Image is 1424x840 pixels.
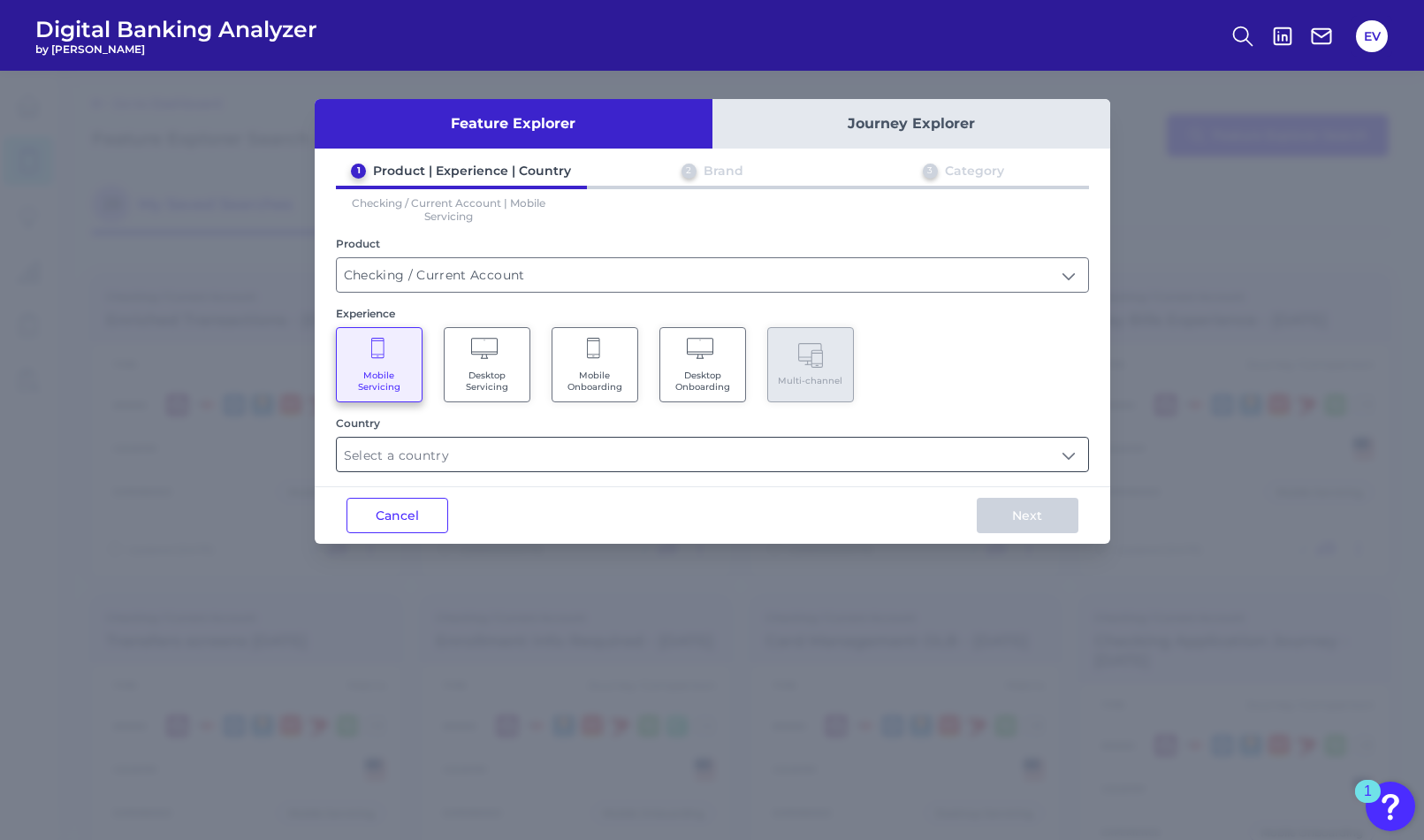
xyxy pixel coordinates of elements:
div: 1 [1364,791,1372,814]
div: Brand [704,163,743,179]
div: Experience [336,307,1089,320]
button: Feature Explorer [315,99,712,149]
div: Product | Experience | Country [373,163,571,179]
button: EV [1356,20,1388,52]
span: Desktop Servicing [453,370,521,393]
div: 3 [923,164,938,179]
button: Desktop Servicing [444,327,530,402]
div: Product [336,237,1089,250]
div: Category [945,163,1004,179]
p: Checking / Current Account | Mobile Servicing [336,196,562,223]
div: Country [336,416,1089,430]
button: Journey Explorer [712,99,1110,149]
span: Digital Banking Analyzer [35,16,317,42]
button: Mobile Servicing [336,327,423,402]
div: 1 [351,164,366,179]
input: Select a country [337,438,1088,471]
span: by [PERSON_NAME] [35,42,317,56]
span: Mobile Servicing [346,370,413,393]
button: Multi-channel [767,327,854,402]
button: Next [977,498,1078,533]
div: 2 [682,164,697,179]
button: Cancel [346,498,448,533]
button: Desktop Onboarding [659,327,746,402]
span: Multi-channel [778,375,842,386]
button: Mobile Onboarding [552,327,638,402]
button: Open Resource Center, 1 new notification [1366,782,1415,831]
span: Mobile Onboarding [561,370,628,393]
span: Desktop Onboarding [669,370,736,393]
